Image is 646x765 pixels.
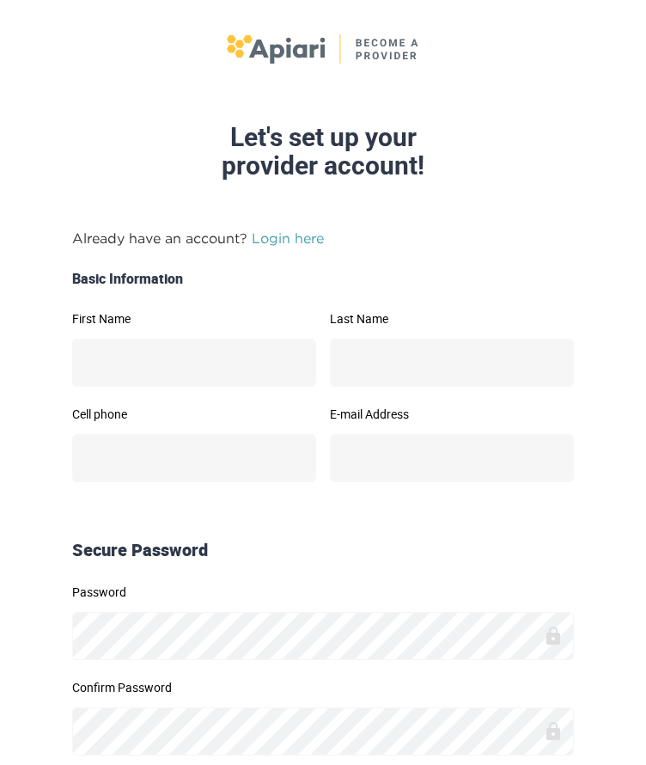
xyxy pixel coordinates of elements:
[252,230,324,246] a: Login here
[330,313,574,325] label: Last Name
[330,408,574,420] label: E-mail Address
[72,313,316,325] label: First Name
[72,408,316,420] label: Cell phone
[22,123,624,180] div: Let's set up your provider account!
[65,269,581,289] div: Basic Information
[72,682,574,694] label: Confirm Password
[72,228,574,248] p: Already have an account?
[65,538,581,563] div: Secure Password
[227,34,420,64] img: logo
[72,586,574,598] label: Password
